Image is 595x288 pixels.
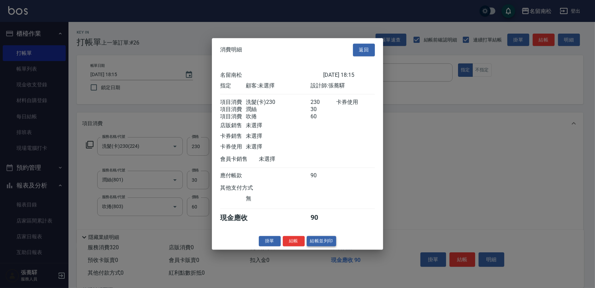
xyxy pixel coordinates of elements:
[246,195,310,202] div: 無
[220,99,246,106] div: 項目消費
[307,236,337,247] button: 結帳並列印
[311,113,336,120] div: 60
[246,122,310,129] div: 未選擇
[220,156,259,163] div: 會員卡銷售
[246,106,310,113] div: 潤絲
[220,172,246,179] div: 應付帳款
[311,172,336,179] div: 90
[283,236,305,247] button: 結帳
[220,72,323,79] div: 名留南松
[246,133,310,140] div: 未選擇
[220,122,246,129] div: 店販銷售
[311,99,336,106] div: 230
[220,143,246,151] div: 卡券使用
[246,113,310,120] div: 吹捲
[311,213,336,223] div: 90
[220,47,242,53] span: 消費明細
[246,99,310,106] div: 洗髮(卡)230
[220,113,246,120] div: 項目消費
[259,236,281,247] button: 掛單
[336,99,375,106] div: 卡券使用
[220,213,259,223] div: 現金應收
[220,184,272,192] div: 其他支付方式
[311,106,336,113] div: 30
[246,143,310,151] div: 未選擇
[220,133,246,140] div: 卡券銷售
[353,44,375,56] button: 返回
[259,156,323,163] div: 未選擇
[323,72,375,79] div: [DATE] 18:15
[246,82,310,89] div: 顧客: 未選擇
[220,106,246,113] div: 項目消費
[220,82,246,89] div: 指定
[311,82,375,89] div: 設計師: 張蕎驛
